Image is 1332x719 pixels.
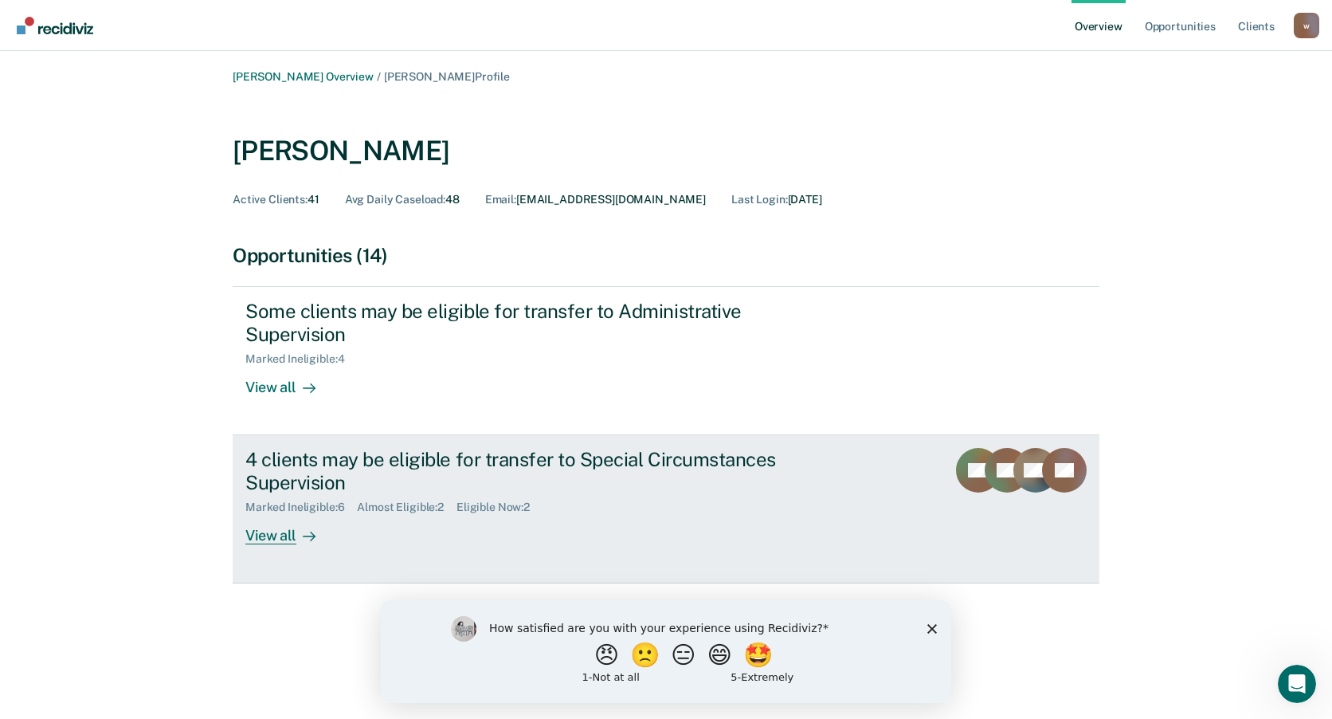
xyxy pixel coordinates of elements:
div: Almost Eligible : 2 [357,501,456,514]
span: Avg Daily Caseload : [345,193,445,206]
div: Marked Ineligible : 6 [245,501,357,514]
a: Some clients may be eligible for transfer to Administrative SupervisionMarked Ineligible:4View all [233,286,1099,435]
iframe: Survey by Kim from Recidiviz [381,600,951,703]
div: 41 [233,193,319,206]
a: 4 clients may be eligible for transfer to Special Circumstances SupervisionMarked Ineligible:6Alm... [233,435,1099,583]
div: [DATE] [731,193,822,206]
span: [PERSON_NAME] Profile [384,70,510,83]
span: Active Clients : [233,193,308,206]
span: Last Login : [731,193,787,206]
div: Eligible Now : 2 [456,501,543,514]
div: [EMAIL_ADDRESS][DOMAIN_NAME] [485,193,706,206]
div: 4 clients may be eligible for transfer to Special Circumstances Supervision [245,448,805,494]
span: Email : [485,193,516,206]
a: [PERSON_NAME] Overview [233,70,374,83]
img: Recidiviz [17,17,93,34]
div: Opportunities (14) [233,244,1099,267]
span: / [374,70,384,83]
div: View all [245,514,335,545]
div: 48 [345,193,460,206]
button: Profile dropdown button [1294,13,1319,38]
div: View all [245,366,335,397]
div: w [1294,13,1319,38]
div: [PERSON_NAME] [233,135,449,167]
iframe: Intercom live chat [1278,665,1316,703]
div: Marked Ineligible : 4 [245,352,357,366]
div: Some clients may be eligible for transfer to Administrative Supervision [245,300,805,346]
